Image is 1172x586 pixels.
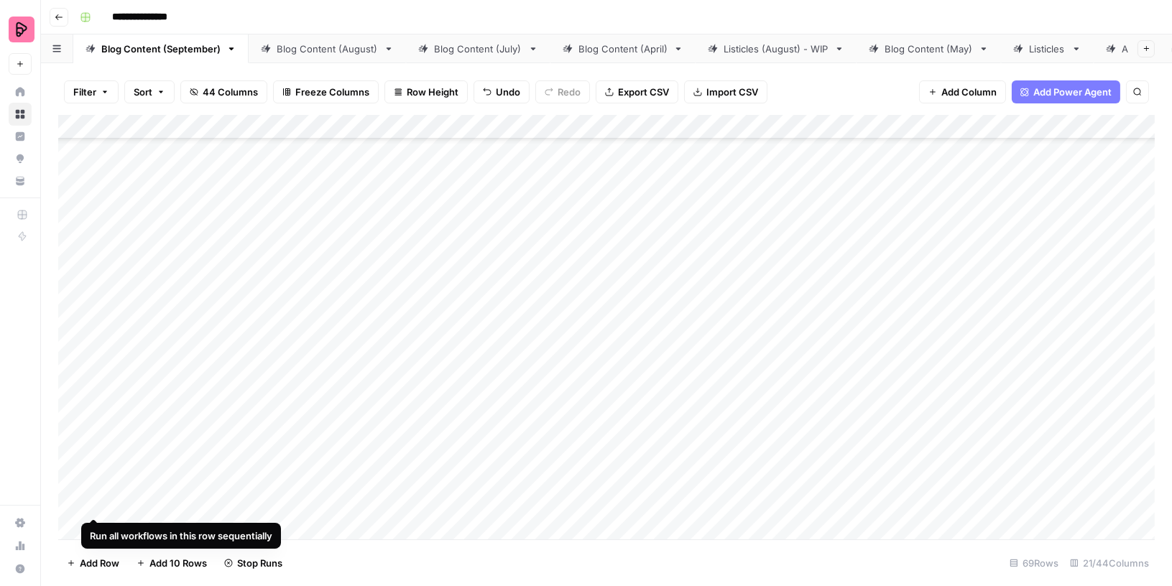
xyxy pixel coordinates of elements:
[1029,42,1066,56] div: Listicles
[407,85,458,99] span: Row Height
[1012,80,1120,103] button: Add Power Agent
[124,80,175,103] button: Sort
[149,556,207,570] span: Add 10 Rows
[9,11,32,47] button: Workspace: Preply
[9,534,32,557] a: Usage
[474,80,530,103] button: Undo
[203,85,258,99] span: 44 Columns
[1064,552,1155,575] div: 21/44 Columns
[9,80,32,103] a: Home
[73,85,96,99] span: Filter
[724,42,829,56] div: Listicles (August) - WIP
[696,34,857,63] a: Listicles (August) - WIP
[90,529,272,543] div: Run all workflows in this row sequentially
[9,169,32,192] a: Your Data
[9,147,32,170] a: Opportunities
[134,85,152,99] span: Sort
[128,552,216,575] button: Add 10 Rows
[434,42,522,56] div: Blog Content (July)
[9,557,32,580] button: Help + Support
[550,34,696,63] a: Blog Content (April)
[941,85,997,99] span: Add Column
[1033,85,1112,99] span: Add Power Agent
[684,80,767,103] button: Import CSV
[216,552,291,575] button: Stop Runs
[237,556,282,570] span: Stop Runs
[80,556,119,570] span: Add Row
[9,511,32,534] a: Settings
[9,125,32,148] a: Insights
[64,80,119,103] button: Filter
[857,34,1001,63] a: Blog Content (May)
[101,42,221,56] div: Blog Content (September)
[496,85,520,99] span: Undo
[9,17,34,42] img: Preply Logo
[618,85,669,99] span: Export CSV
[295,85,369,99] span: Freeze Columns
[919,80,1006,103] button: Add Column
[277,42,378,56] div: Blog Content (August)
[596,80,678,103] button: Export CSV
[249,34,406,63] a: Blog Content (August)
[58,552,128,575] button: Add Row
[1004,552,1064,575] div: 69 Rows
[1001,34,1094,63] a: Listicles
[578,42,668,56] div: Blog Content (April)
[558,85,581,99] span: Redo
[706,85,758,99] span: Import CSV
[885,42,973,56] div: Blog Content (May)
[406,34,550,63] a: Blog Content (July)
[273,80,379,103] button: Freeze Columns
[9,103,32,126] a: Browse
[384,80,468,103] button: Row Height
[180,80,267,103] button: 44 Columns
[535,80,590,103] button: Redo
[73,34,249,63] a: Blog Content (September)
